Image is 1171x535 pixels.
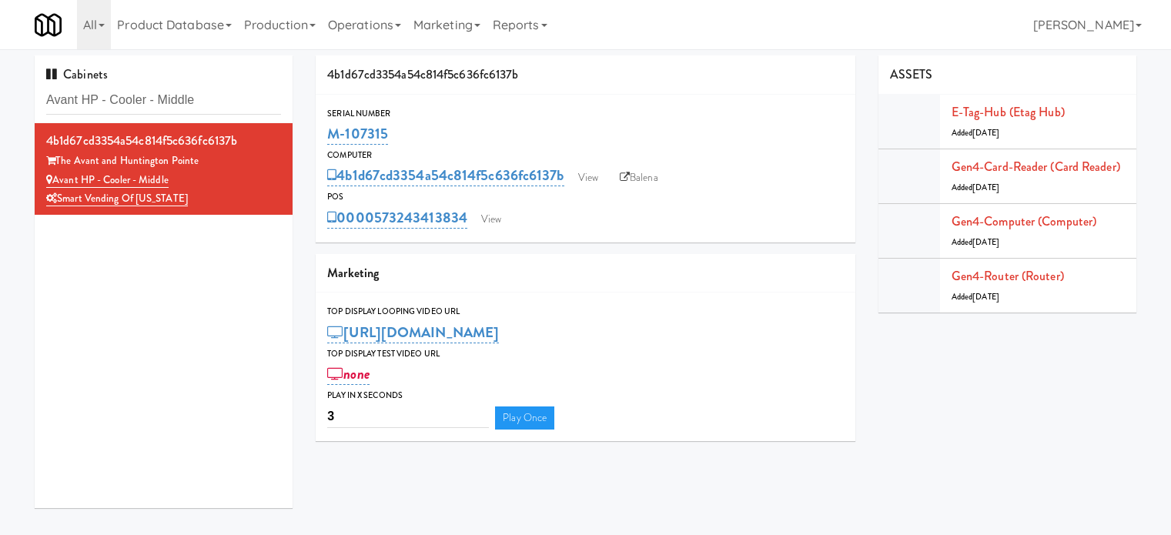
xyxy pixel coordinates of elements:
a: Play Once [495,406,554,430]
a: Gen4-router (Router) [952,267,1064,285]
span: Cabinets [46,65,108,83]
a: M-107315 [327,123,388,145]
a: View [473,208,509,231]
a: Smart Vending of [US_STATE] [46,191,188,206]
span: Added [952,182,999,193]
a: [URL][DOMAIN_NAME] [327,322,499,343]
a: View [570,166,606,189]
div: 4b1d67cd3354a54c814f5c636fc6137b [46,129,281,152]
div: POS [327,189,844,205]
span: Marketing [327,264,379,282]
span: [DATE] [972,291,999,303]
div: Top Display Test Video Url [327,346,844,362]
a: 4b1d67cd3354a54c814f5c636fc6137b [327,165,564,186]
span: Added [952,291,999,303]
div: Top Display Looping Video Url [327,304,844,319]
div: Serial Number [327,106,844,122]
span: [DATE] [972,127,999,139]
a: 0000573243413834 [327,207,467,229]
span: ASSETS [890,65,933,83]
span: Added [952,236,999,248]
span: [DATE] [972,236,999,248]
span: [DATE] [972,182,999,193]
input: Search cabinets [46,86,281,115]
img: Micromart [35,12,62,38]
div: The Avant and Huntington Pointe [46,152,281,171]
div: Play in X seconds [327,388,844,403]
a: Avant HP - Cooler - Middle [46,172,169,188]
li: 4b1d67cd3354a54c814f5c636fc6137bThe Avant and Huntington Pointe Avant HP - Cooler - MiddleSmart V... [35,123,293,215]
span: Added [952,127,999,139]
a: Gen4-computer (Computer) [952,212,1096,230]
div: 4b1d67cd3354a54c814f5c636fc6137b [316,55,855,95]
a: Balena [612,166,666,189]
div: Computer [327,148,844,163]
a: none [327,363,370,385]
a: Gen4-card-reader (Card Reader) [952,158,1120,176]
a: E-tag-hub (Etag Hub) [952,103,1065,121]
